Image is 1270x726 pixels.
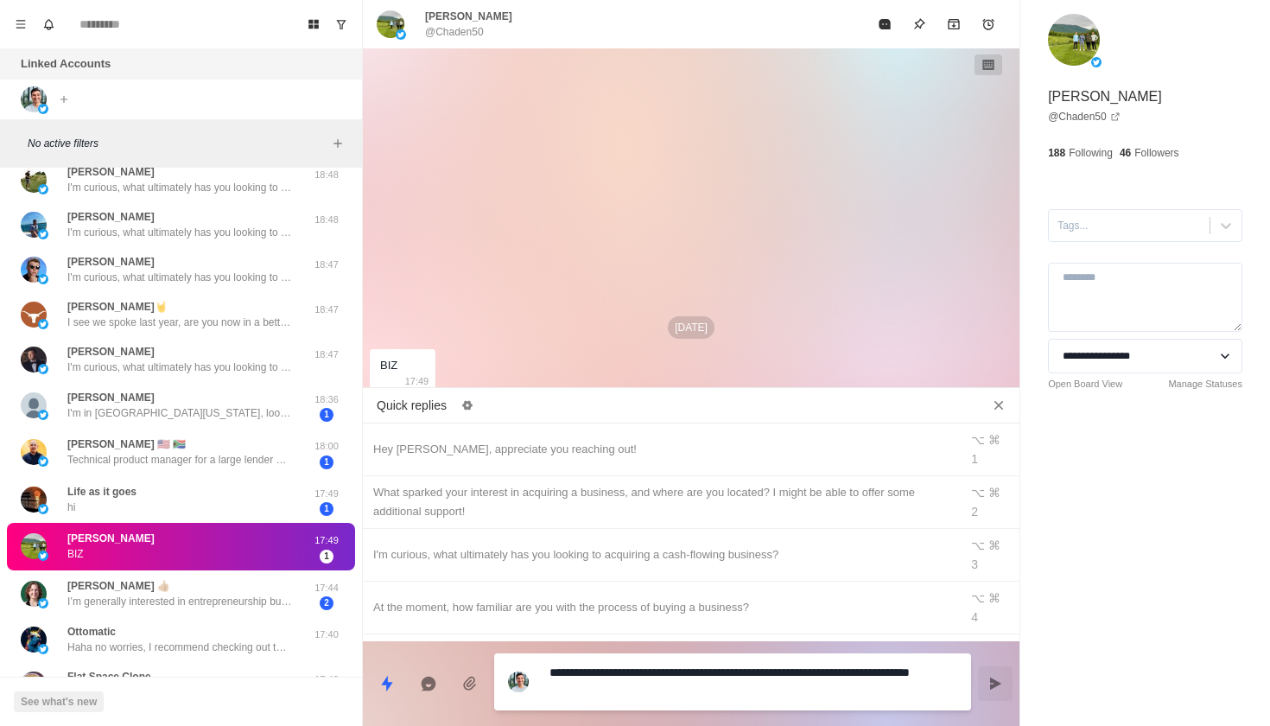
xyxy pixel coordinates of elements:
p: I'm curious, what ultimately has you looking to acquiring a cash-flowing business? [67,270,292,285]
p: [PERSON_NAME] 🇺🇸 🇿🇦 [67,436,186,452]
p: [PERSON_NAME] [67,531,155,546]
p: hi [67,500,75,515]
img: picture [1048,14,1100,66]
img: picture [21,581,47,607]
p: 17:49 [305,533,348,548]
div: Hey [PERSON_NAME], appreciate you reaching out! [373,440,949,459]
div: At the moment, how familiar are you with the process of buying a business? [373,598,949,617]
img: picture [38,104,48,114]
img: picture [1091,57,1102,67]
p: [PERSON_NAME] 👍🏼 [67,578,170,594]
p: Technical product manager for a large lender during the day and AI consulting on the side. [67,452,292,468]
img: picture [21,347,47,373]
p: @Chaden50 [425,24,484,40]
a: Open Board View [1048,377,1122,392]
p: I'm in [GEOGRAPHIC_DATA][US_STATE], looking for some deals having a hard time finding reasonable ... [67,405,292,421]
p: Flat Space Clone [67,669,151,685]
p: 17:49 [405,372,429,391]
button: See what's new [14,691,104,712]
button: Reply with AI [411,666,446,701]
img: picture [508,672,529,692]
button: Quick replies [370,666,404,701]
img: picture [38,319,48,329]
p: 17:40 [305,672,348,687]
p: [DATE] [668,316,714,339]
button: Notifications [35,10,62,38]
div: ⌥ ⌘ 3 [971,536,1009,574]
p: I'm curious, what ultimately has you looking to acquiring a cash-flowing business? [67,360,292,375]
p: [PERSON_NAME] [425,9,512,24]
p: 17:44 [305,581,348,595]
p: 17:40 [305,627,348,642]
p: BIZ [67,546,84,562]
button: Add filters [327,133,348,154]
div: ⌥ ⌘ 2 [971,483,1009,521]
img: picture [38,364,48,374]
p: [PERSON_NAME] [1048,86,1162,107]
p: [PERSON_NAME] [67,254,155,270]
p: Followers [1134,145,1178,161]
p: Following [1069,145,1113,161]
p: [PERSON_NAME] [67,209,155,225]
div: ⌥ ⌘ 4 [971,589,1009,627]
img: picture [21,672,47,697]
p: 18:48 [305,168,348,182]
button: Edit quick replies [454,392,481,419]
button: Add media [453,666,487,701]
button: Close quick replies [985,392,1013,419]
img: picture [21,302,47,328]
img: picture [21,533,47,559]
span: 2 [320,596,333,610]
button: Add account [54,89,74,110]
p: Quick replies [377,397,447,415]
img: picture [21,487,47,513]
p: I'm curious, what ultimately has you looking to acquiring a cash-flowing business? [67,225,292,240]
img: picture [38,504,48,514]
img: picture [38,644,48,654]
p: 18:47 [305,347,348,362]
img: picture [38,410,48,420]
img: picture [21,257,47,283]
div: What sparked your interest in acquiring a business, and where are you located? I might be able to... [373,483,949,521]
button: Add reminder [971,7,1006,41]
button: Menu [7,10,35,38]
span: 1 [320,502,333,516]
img: picture [21,86,47,112]
a: Manage Statuses [1168,377,1242,392]
div: BIZ [380,356,397,375]
p: 17:49 [305,487,348,501]
p: 18:47 [305,302,348,317]
span: 1 [320,455,333,469]
img: picture [377,10,404,38]
p: Linked Accounts [21,55,111,73]
button: Archive [937,7,971,41]
p: I’m generally interested in entrepreneurship but realize I don’t want to compete with tech people... [67,594,292,609]
p: No active filters [28,136,327,151]
button: Mark as read [867,7,902,41]
p: 18:36 [305,392,348,407]
img: picture [21,439,47,465]
span: 1 [320,550,333,564]
button: Board View [300,10,327,38]
p: [PERSON_NAME]🤘 [67,299,168,315]
img: picture [38,274,48,284]
p: [PERSON_NAME] [67,344,155,360]
img: picture [21,167,47,193]
p: 18:47 [305,258,348,272]
p: 188 [1048,145,1065,161]
p: Life as it goes [67,484,137,500]
div: I'm curious, what ultimately has you looking to acquiring a cash-flowing business? [373,545,949,564]
a: @Chaden50 [1048,109,1121,124]
img: picture [21,212,47,238]
p: Haha no worries, I recommend checking out this free course that breaks down my full strategy for ... [67,640,292,655]
img: picture [38,598,48,608]
p: 18:48 [305,213,348,227]
p: 46 [1120,145,1131,161]
img: picture [38,184,48,194]
img: picture [21,392,47,418]
div: ⌥ ⌘ 1 [971,430,1009,468]
p: Ottomatic [67,624,116,640]
button: Show unread conversations [327,10,355,38]
p: [PERSON_NAME] [67,390,155,405]
p: I'm curious, what ultimately has you looking to acquiring a cash-flowing business? [67,180,292,195]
